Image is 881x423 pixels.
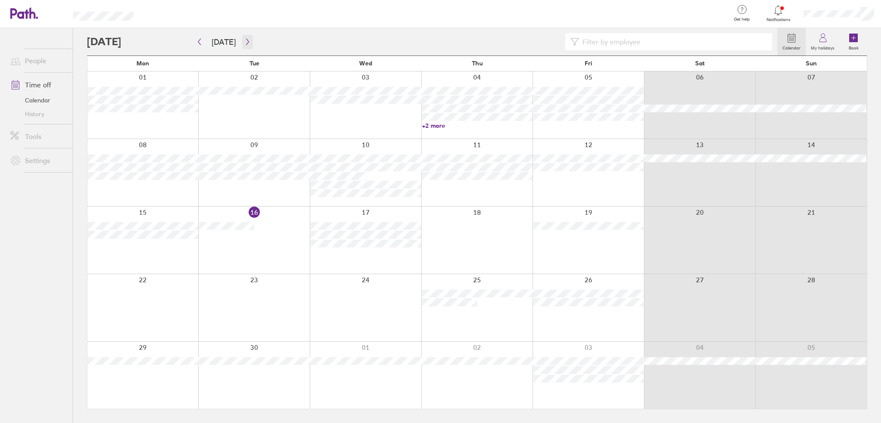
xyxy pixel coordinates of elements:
a: Notifications [764,4,792,22]
a: Time off [3,76,73,93]
label: Book [844,43,864,51]
span: Sat [695,60,705,67]
button: [DATE] [205,35,243,49]
a: Tools [3,128,73,145]
label: Calendar [777,43,806,51]
span: Tue [250,60,259,67]
span: Get help [728,17,756,22]
a: People [3,52,73,69]
a: +2 more [422,122,533,130]
span: Sun [806,60,817,67]
a: My holidays [806,28,840,56]
span: Notifications [764,17,792,22]
span: Thu [472,60,483,67]
span: Wed [359,60,372,67]
a: Settings [3,152,73,169]
span: Mon [136,60,149,67]
a: Book [840,28,867,56]
a: Calendar [777,28,806,56]
input: Filter by employee [579,34,767,50]
a: Calendar [3,93,73,107]
label: My holidays [806,43,840,51]
span: Fri [585,60,592,67]
a: History [3,107,73,121]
